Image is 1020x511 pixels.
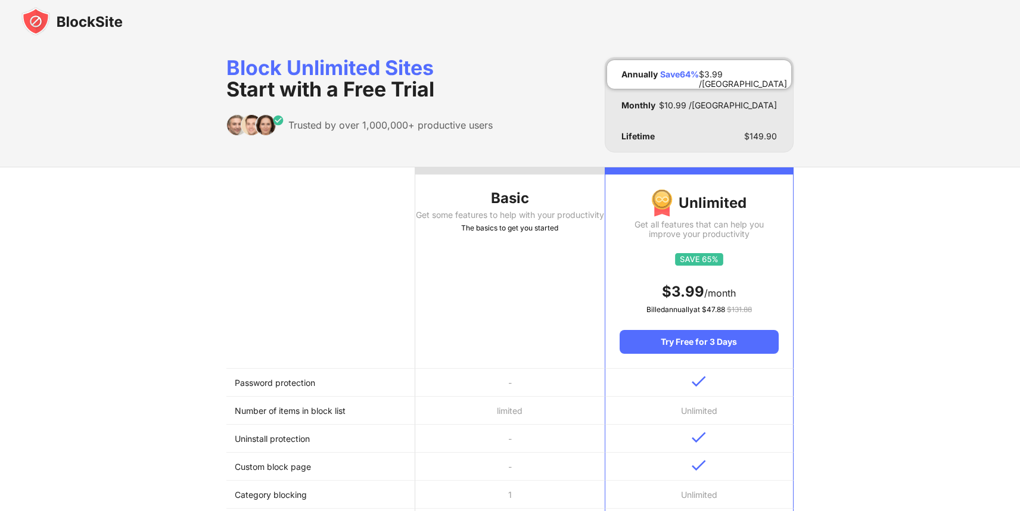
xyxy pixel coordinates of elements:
div: Get all features that can help you improve your productivity [620,220,779,239]
img: img-premium-medal [651,189,673,217]
div: $ 10.99 /[GEOGRAPHIC_DATA] [659,101,777,110]
div: Monthly [621,101,655,110]
div: Basic [415,189,604,208]
div: Lifetime [621,132,655,141]
div: Try Free for 3 Days [620,330,779,354]
img: v-blue.svg [692,432,706,443]
div: $ 3.99 /[GEOGRAPHIC_DATA] [699,70,787,79]
div: Block Unlimited Sites [226,57,493,100]
div: The basics to get you started [415,222,604,234]
td: Password protection [226,369,415,397]
span: $ 131.88 [727,305,752,314]
div: /month [620,282,779,301]
td: - [415,369,604,397]
img: trusted-by.svg [226,114,284,136]
img: v-blue.svg [692,376,706,387]
div: Billed annually at $ 47.88 [620,304,779,316]
td: Category blocking [226,481,415,509]
img: v-blue.svg [692,460,706,471]
td: 1 [415,481,604,509]
td: Custom block page [226,453,415,481]
div: Annually [621,70,658,79]
td: - [415,425,604,453]
span: $ 3.99 [662,283,704,300]
td: Uninstall protection [226,425,415,453]
img: blocksite-icon-black.svg [21,7,123,36]
span: Start with a Free Trial [226,77,434,101]
td: Unlimited [605,397,794,425]
div: Trusted by over 1,000,000+ productive users [288,119,493,131]
td: limited [415,397,604,425]
img: save65.svg [675,253,723,266]
td: - [415,453,604,481]
td: Unlimited [605,481,794,509]
td: Number of items in block list [226,397,415,425]
div: Unlimited [620,189,779,217]
div: Save 64 % [660,70,699,79]
div: $ 149.90 [744,132,777,141]
div: Get some features to help with your productivity [415,210,604,220]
